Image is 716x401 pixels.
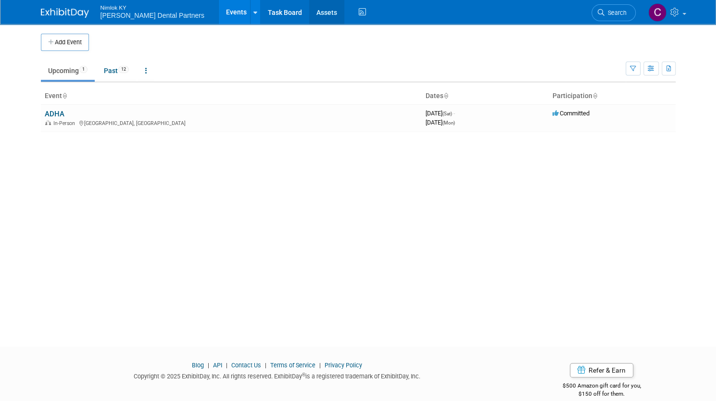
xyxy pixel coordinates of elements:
[41,34,89,51] button: Add Event
[648,3,666,22] img: Cassidy Rutledge
[97,62,136,80] a: Past12
[528,390,676,398] div: $150 off for them.
[45,110,64,118] a: ADHA
[528,376,676,398] div: $500 Amazon gift card for you,
[41,62,95,80] a: Upcoming1
[426,119,455,126] span: [DATE]
[41,370,514,381] div: Copyright © 2025 ExhibitDay, Inc. All rights reserved. ExhibitDay is a registered trademark of Ex...
[553,110,590,117] span: Committed
[41,8,89,18] img: ExhibitDay
[192,362,204,369] a: Blog
[100,2,204,12] span: Nimlok KY
[453,110,455,117] span: -
[422,88,549,104] th: Dates
[231,362,261,369] a: Contact Us
[442,111,452,116] span: (Sat)
[224,362,230,369] span: |
[100,12,204,19] span: [PERSON_NAME] Dental Partners
[549,88,676,104] th: Participation
[45,119,418,126] div: [GEOGRAPHIC_DATA], [GEOGRAPHIC_DATA]
[302,372,305,377] sup: ®
[45,120,51,125] img: In-Person Event
[205,362,212,369] span: |
[604,9,627,16] span: Search
[270,362,315,369] a: Terms of Service
[79,66,88,73] span: 1
[443,92,448,100] a: Sort by Start Date
[426,110,455,117] span: [DATE]
[442,120,455,125] span: (Mon)
[118,66,129,73] span: 12
[41,88,422,104] th: Event
[53,120,78,126] span: In-Person
[213,362,222,369] a: API
[591,4,636,21] a: Search
[62,92,67,100] a: Sort by Event Name
[592,92,597,100] a: Sort by Participation Type
[570,363,633,377] a: Refer & Earn
[263,362,269,369] span: |
[317,362,323,369] span: |
[325,362,362,369] a: Privacy Policy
